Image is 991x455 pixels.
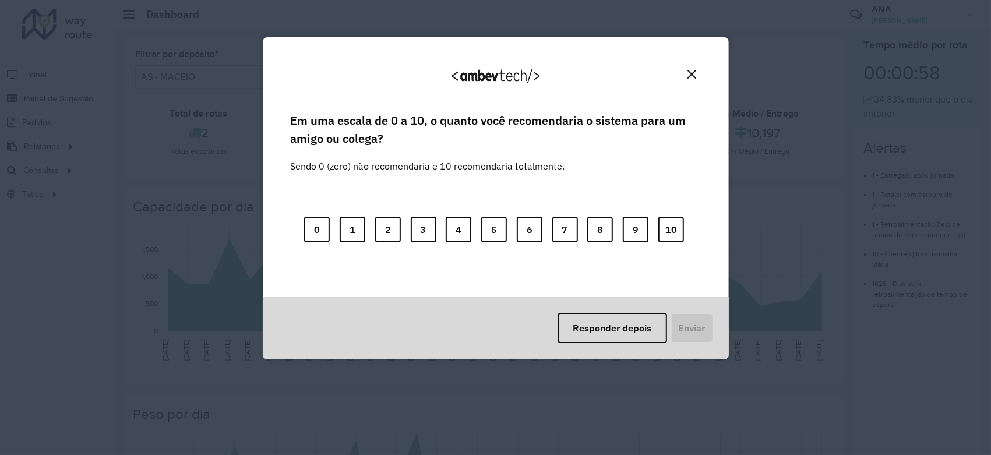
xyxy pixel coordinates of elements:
[446,217,471,242] button: 4
[658,217,684,242] button: 10
[517,217,542,242] button: 6
[340,217,365,242] button: 1
[411,217,436,242] button: 3
[291,112,701,147] label: Em uma escala de 0 a 10, o quanto você recomendaria o sistema para um amigo ou colega?
[687,70,696,79] img: Close
[304,217,330,242] button: 0
[452,69,539,83] img: Logo Ambevtech
[558,313,667,343] button: Responder depois
[552,217,578,242] button: 7
[375,217,401,242] button: 2
[587,217,613,242] button: 8
[481,217,507,242] button: 5
[683,65,701,83] button: Close
[623,217,648,242] button: 9
[291,145,565,173] label: Sendo 0 (zero) não recomendaria e 10 recomendaria totalmente.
